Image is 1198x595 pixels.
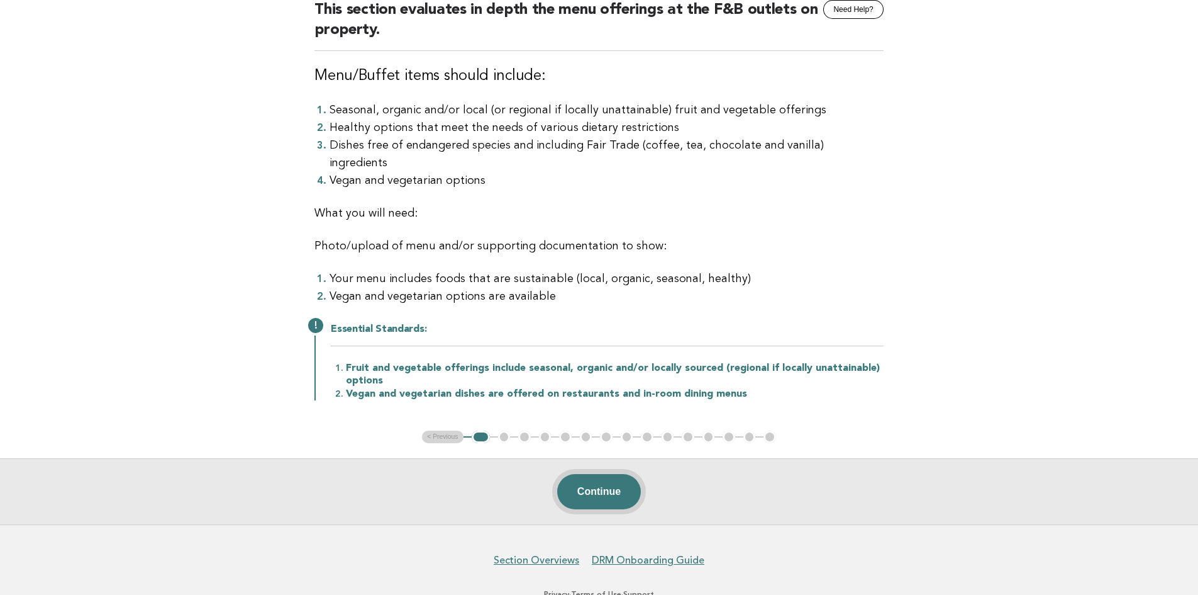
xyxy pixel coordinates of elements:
[314,205,884,222] p: What you will need:
[330,288,884,305] li: Vegan and vegetarian options are available
[346,361,884,387] li: Fruit and vegetable offerings include seasonal, organic and/or locally sourced (regional if local...
[330,270,884,288] li: Your menu includes foods that are sustainable (local, organic, seasonal, healthy)
[557,474,641,509] button: Continue
[592,554,704,567] a: DRM Onboarding Guide
[330,101,884,119] li: Seasonal, organic and/or local (or regional if locally unattainable) fruit and vegetable offerings
[494,554,579,567] a: Section Overviews
[346,387,884,400] li: Vegan and vegetarian dishes are offered on restaurants and in-room dining menus
[314,66,884,86] h3: Menu/Buffet items should include:
[330,137,884,172] li: Dishes free of endangered species and including Fair Trade (coffee, tea, chocolate and vanilla) i...
[472,431,490,443] button: 1
[330,172,884,190] li: Vegan and vegetarian options
[314,237,884,255] p: Photo/upload of menu and/or supporting documentation to show:
[330,119,884,137] li: Healthy options that meet the needs of various dietary restrictions
[331,323,884,346] h2: Essential Standards:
